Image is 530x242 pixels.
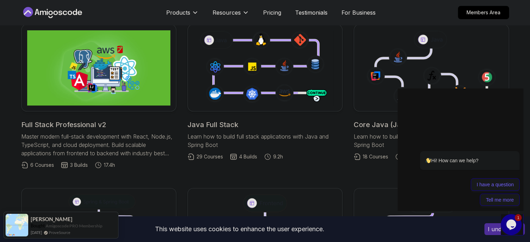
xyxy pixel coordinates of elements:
[354,120,509,130] h2: Core Java (Java Master Class)
[104,162,115,169] span: 17.4h
[484,223,525,235] button: Accept cookies
[341,8,376,17] a: For Business
[187,24,343,160] a: Java Full StackLearn how to build full stack applications with Java and Spring Boot29 Courses4 Bu...
[5,221,474,237] div: This website uses cookies to enhance the user experience.
[263,8,281,17] a: Pricing
[458,6,509,19] a: Members Area
[31,229,42,235] span: [DATE]
[197,153,223,160] span: 29 Courses
[31,223,45,228] span: Bought
[31,216,72,222] span: [PERSON_NAME]
[49,229,70,235] a: ProveSource
[187,132,343,149] p: Learn how to build full stack applications with Java and Spring Boot
[398,88,523,211] iframe: chat widget
[213,8,249,22] button: Resources
[458,6,509,19] p: Members Area
[6,214,28,236] img: provesource social proof notification image
[273,153,283,160] span: 9.2h
[239,153,257,160] span: 4 Builds
[21,120,176,130] h2: Full Stack Professional v2
[187,120,343,130] h2: Java Full Stack
[166,8,190,17] p: Products
[70,162,88,169] span: 3 Builds
[354,24,509,160] a: Core Java (Java Master Class)Learn how to build full stack applications with Java and Spring Boot...
[27,30,170,106] img: Full Stack Professional v2
[46,223,102,228] a: Amigoscode PRO Membership
[501,214,523,235] iframe: chat widget
[21,24,176,169] a: Full Stack Professional v2Full Stack Professional v2Master modern full-stack development with Rea...
[295,8,328,17] a: Testimonials
[21,132,176,157] p: Master modern full-stack development with React, Node.js, TypeScript, and cloud deployment. Build...
[213,8,241,17] p: Resources
[166,8,199,22] button: Products
[354,132,509,149] p: Learn how to build full stack applications with Java and Spring Boot
[363,153,388,160] span: 18 Courses
[30,162,54,169] span: 6 Courses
